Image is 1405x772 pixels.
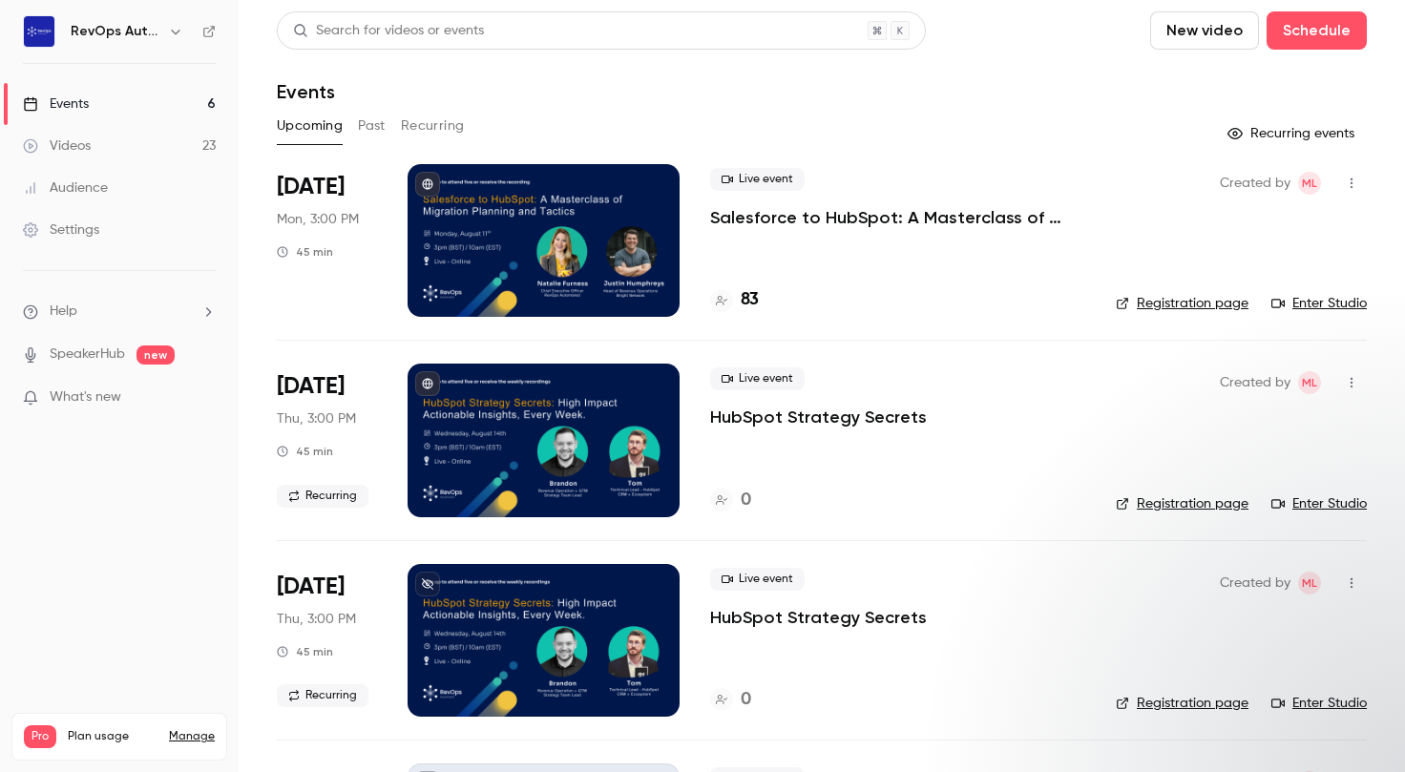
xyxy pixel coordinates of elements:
[1302,572,1317,595] span: ML
[277,409,356,428] span: Thu, 3:00 PM
[277,610,356,629] span: Thu, 3:00 PM
[277,644,333,659] div: 45 min
[23,220,99,240] div: Settings
[277,572,345,602] span: [DATE]
[1219,118,1367,149] button: Recurring events
[277,172,345,202] span: [DATE]
[1150,11,1259,50] button: New video
[277,164,377,317] div: Aug 11 Mon, 3:00 PM (Europe/London)
[1302,371,1317,394] span: ML
[1267,11,1367,50] button: Schedule
[1271,294,1367,313] a: Enter Studio
[136,345,175,365] span: new
[23,178,108,198] div: Audience
[177,748,215,765] p: / 150
[710,687,751,713] a: 0
[1116,494,1248,513] a: Registration page
[1298,172,1321,195] span: Mia-Jean Lee
[710,206,1085,229] a: Salesforce to HubSpot: A Masterclass of Migration Planning and Tactics
[293,21,484,41] div: Search for videos or events
[741,488,751,513] h4: 0
[1220,172,1290,195] span: Created by
[1298,371,1321,394] span: Mia-Jean Lee
[71,22,160,41] h6: RevOps Automated
[23,302,216,322] li: help-dropdown-opener
[741,687,751,713] h4: 0
[1302,172,1317,195] span: ML
[277,684,368,707] span: Recurring
[24,748,60,765] p: Videos
[277,485,368,508] span: Recurring
[1220,572,1290,595] span: Created by
[50,387,121,407] span: What's new
[1271,494,1367,513] a: Enter Studio
[50,344,125,365] a: SpeakerHub
[1298,572,1321,595] span: Mia-Jean Lee
[68,729,157,744] span: Plan usage
[277,564,377,717] div: Aug 28 Thu, 3:00 PM (Europe/London)
[710,367,805,390] span: Live event
[358,111,386,141] button: Past
[277,371,345,402] span: [DATE]
[23,94,89,114] div: Events
[277,244,333,260] div: 45 min
[24,725,56,748] span: Pro
[710,568,805,591] span: Live event
[710,488,751,513] a: 0
[277,80,335,103] h1: Events
[277,444,333,459] div: 45 min
[277,210,359,229] span: Mon, 3:00 PM
[177,751,188,762] span: 23
[50,302,77,322] span: Help
[277,364,377,516] div: Aug 21 Thu, 3:00 PM (Europe/London)
[277,111,343,141] button: Upcoming
[1220,371,1290,394] span: Created by
[169,729,215,744] a: Manage
[24,16,54,47] img: RevOps Automated
[23,136,91,156] div: Videos
[710,287,759,313] a: 83
[1116,294,1248,313] a: Registration page
[710,406,927,428] a: HubSpot Strategy Secrets
[401,111,465,141] button: Recurring
[741,287,759,313] h4: 83
[710,168,805,191] span: Live event
[710,606,927,629] a: HubSpot Strategy Secrets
